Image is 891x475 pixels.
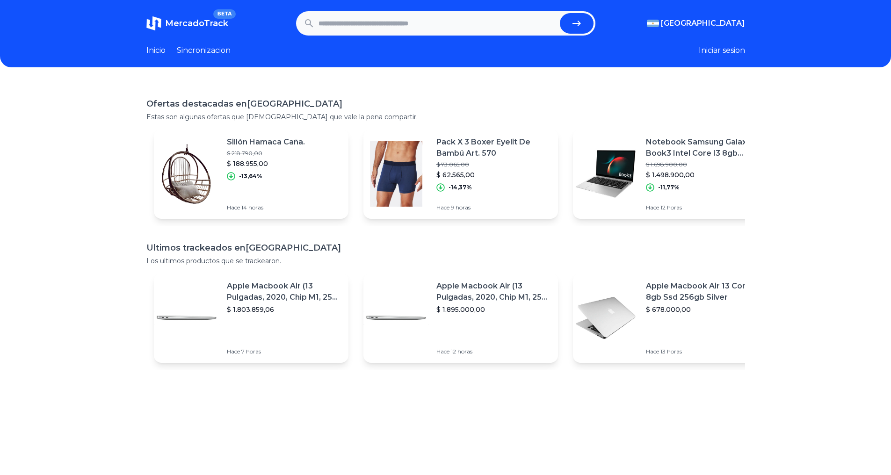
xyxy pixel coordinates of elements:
[646,170,760,180] p: $ 1.498.900,00
[146,16,228,31] a: MercadoTrackBETA
[646,281,760,303] p: Apple Macbook Air 13 Core I5 8gb Ssd 256gb Silver
[646,161,760,168] p: $ 1.698.900,00
[154,141,219,207] img: Featured image
[154,285,219,351] img: Featured image
[658,184,680,191] p: -11,77%
[154,129,348,219] a: Featured imageSillón Hamaca Caña.$ 218.790,00$ 188.955,00-13,64%Hace 14 horas
[146,256,745,266] p: Los ultimos productos que se trackearon.
[449,184,472,191] p: -14,37%
[646,348,760,355] p: Hace 13 horas
[363,273,558,363] a: Featured imageApple Macbook Air (13 Pulgadas, 2020, Chip M1, 256 Gb De Ssd, 8 Gb De Ram) - Plata$...
[227,348,341,355] p: Hace 7 horas
[146,16,161,31] img: MercadoTrack
[227,150,305,157] p: $ 218.790,00
[436,305,551,314] p: $ 1.895.000,00
[165,18,228,29] span: MercadoTrack
[661,18,745,29] span: [GEOGRAPHIC_DATA]
[647,20,659,27] img: Argentina
[436,348,551,355] p: Hace 12 horas
[573,273,768,363] a: Featured imageApple Macbook Air 13 Core I5 8gb Ssd 256gb Silver$ 678.000,00Hace 13 horas
[146,97,745,110] h1: Ofertas destacadas en [GEOGRAPHIC_DATA]
[177,45,231,56] a: Sincronizacion
[646,305,760,314] p: $ 678.000,00
[213,9,235,19] span: BETA
[227,281,341,303] p: Apple Macbook Air (13 Pulgadas, 2020, Chip M1, 256 Gb De Ssd, 8 Gb De Ram) - Plata
[699,45,745,56] button: Iniciar sesion
[227,159,305,168] p: $ 188.955,00
[646,137,760,159] p: Notebook Samsung Galaxy Book3 Intel Core I3 8gb 256gb Silver
[573,285,638,351] img: Featured image
[146,45,166,56] a: Inicio
[436,137,551,159] p: Pack X 3 Boxer Eyelit De Bambú Art. 570
[363,129,558,219] a: Featured imagePack X 3 Boxer Eyelit De Bambú Art. 570$ 73.065,00$ 62.565,00-14,37%Hace 9 horas
[647,18,745,29] button: [GEOGRAPHIC_DATA]
[436,204,551,211] p: Hace 9 horas
[363,285,429,351] img: Featured image
[239,173,262,180] p: -13,64%
[363,141,429,207] img: Featured image
[146,112,745,122] p: Estas son algunas ofertas que [DEMOGRAPHIC_DATA] que vale la pena compartir.
[146,241,745,254] h1: Ultimos trackeados en [GEOGRAPHIC_DATA]
[227,137,305,148] p: Sillón Hamaca Caña.
[154,273,348,363] a: Featured imageApple Macbook Air (13 Pulgadas, 2020, Chip M1, 256 Gb De Ssd, 8 Gb De Ram) - Plata$...
[646,204,760,211] p: Hace 12 horas
[227,305,341,314] p: $ 1.803.859,06
[573,129,768,219] a: Featured imageNotebook Samsung Galaxy Book3 Intel Core I3 8gb 256gb Silver$ 1.698.900,00$ 1.498.9...
[436,281,551,303] p: Apple Macbook Air (13 Pulgadas, 2020, Chip M1, 256 Gb De Ssd, 8 Gb De Ram) - Plata
[227,204,305,211] p: Hace 14 horas
[436,161,551,168] p: $ 73.065,00
[573,141,638,207] img: Featured image
[436,170,551,180] p: $ 62.565,00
